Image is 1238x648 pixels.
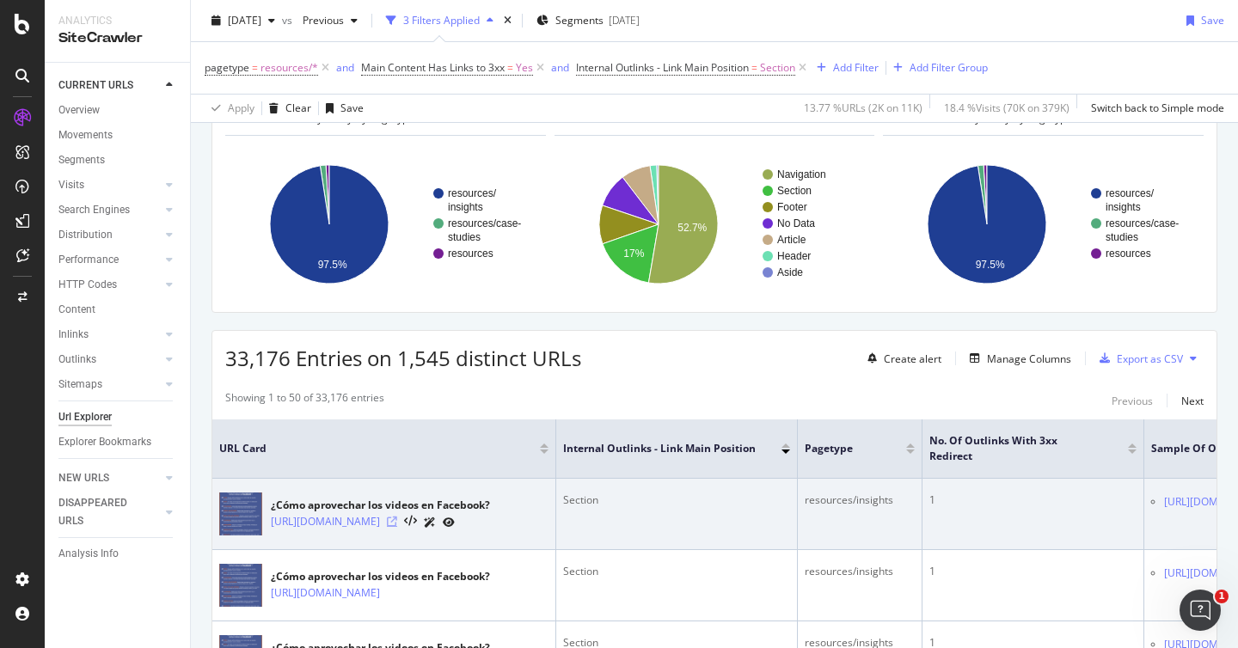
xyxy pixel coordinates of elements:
div: Url Explorer [58,408,112,426]
img: main image [219,490,262,539]
div: Sitemaps [58,376,102,394]
span: Internal Outlinks - Link Main Position [563,441,756,456]
div: Switch back to Simple mode [1091,101,1224,115]
a: Distribution [58,226,161,244]
text: resources [448,248,493,260]
div: Next [1181,394,1204,408]
div: Export as CSV [1117,352,1183,366]
div: SiteCrawler [58,28,176,48]
div: and [551,60,569,75]
span: 1 [1215,590,1229,603]
span: Internal Outlinks - Link Main Position [576,60,749,75]
div: Save [1201,13,1224,28]
div: Visits [58,176,84,194]
div: Outlinks [58,351,96,369]
span: URL Card [219,441,536,456]
span: = [252,60,258,75]
text: insights [1106,201,1141,213]
div: A chart. [555,150,871,299]
text: Section [777,185,812,197]
button: Save [1180,7,1224,34]
text: 97.5% [318,259,347,271]
a: Overview [58,101,178,119]
a: Url Explorer [58,408,178,426]
div: Performance [58,251,119,269]
a: Performance [58,251,161,269]
a: Search Engines [58,201,161,219]
button: Next [1181,390,1204,411]
div: Save [340,101,364,115]
div: Section [563,492,790,508]
a: URL Inspection [443,513,455,531]
a: Movements [58,126,178,144]
div: and [336,60,354,75]
div: 1 [929,564,1137,579]
div: Analytics [58,14,176,28]
a: CURRENT URLS [58,76,161,95]
button: and [551,59,569,76]
div: Manage Columns [987,352,1071,366]
button: and [336,59,354,76]
span: Main Content Has Links to 3xx [361,60,505,75]
div: DISAPPEARED URLS [58,494,145,530]
svg: A chart. [225,150,542,299]
span: pagetype [205,60,249,75]
text: Navigation [777,168,826,180]
a: DISAPPEARED URLS [58,494,161,530]
span: pagetype [805,441,880,456]
text: resources/case- [448,217,521,229]
button: 3 Filters Applied [379,7,500,34]
button: Previous [1112,390,1153,411]
text: Footer [777,201,807,213]
button: Clear [262,95,311,122]
button: Save [319,95,364,122]
div: Clear [285,101,311,115]
a: Analysis Info [58,545,178,563]
svg: A chart. [883,150,1199,299]
a: Sitemaps [58,376,161,394]
a: Segments [58,151,178,169]
button: Switch back to Simple mode [1084,95,1224,122]
div: NEW URLS [58,469,109,487]
div: CURRENT URLS [58,76,133,95]
button: Add Filter [810,58,879,78]
text: resources/case- [1106,217,1179,229]
span: resources/* [260,56,318,80]
a: Visits [58,176,161,194]
div: Previous [1112,394,1153,408]
div: resources/insights [805,492,915,508]
div: Showing 1 to 50 of 33,176 entries [225,390,384,411]
a: Content [58,301,178,319]
a: HTTP Codes [58,276,161,294]
div: Content [58,301,95,319]
div: Distribution [58,226,113,244]
div: ¿Cómo aprovechar los videos en Facebook? [271,569,490,584]
text: 97.5% [976,259,1005,271]
span: Previous [296,13,344,28]
span: URLs Crawled By Botify By pagetype [899,111,1072,125]
button: Manage Columns [963,348,1071,369]
iframe: Intercom live chat [1180,590,1221,631]
div: Section [563,564,790,579]
span: URLs Crawled By Botify By pagetype [242,111,414,125]
text: 17% [623,248,644,260]
button: Export as CSV [1093,345,1183,372]
span: 2025 Aug. 8th [228,13,261,28]
div: Movements [58,126,113,144]
button: Add Filter Group [886,58,988,78]
div: Analysis Info [58,545,119,563]
div: 18.4 % Visits ( 70K on 379K ) [944,101,1069,115]
div: 3 Filters Applied [403,13,480,28]
div: Add Filter [833,60,879,75]
div: times [500,12,515,29]
button: Create alert [861,345,941,372]
text: Aside [777,266,803,278]
text: Header [777,250,811,262]
div: Search Engines [58,201,130,219]
text: resources/ [448,187,497,199]
div: ¿Cómo aprovechar los videos en Facebook? [271,498,490,513]
span: Internal Outlinks - Link Main Position [571,111,744,125]
text: insights [448,201,483,213]
text: Article [777,234,806,246]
